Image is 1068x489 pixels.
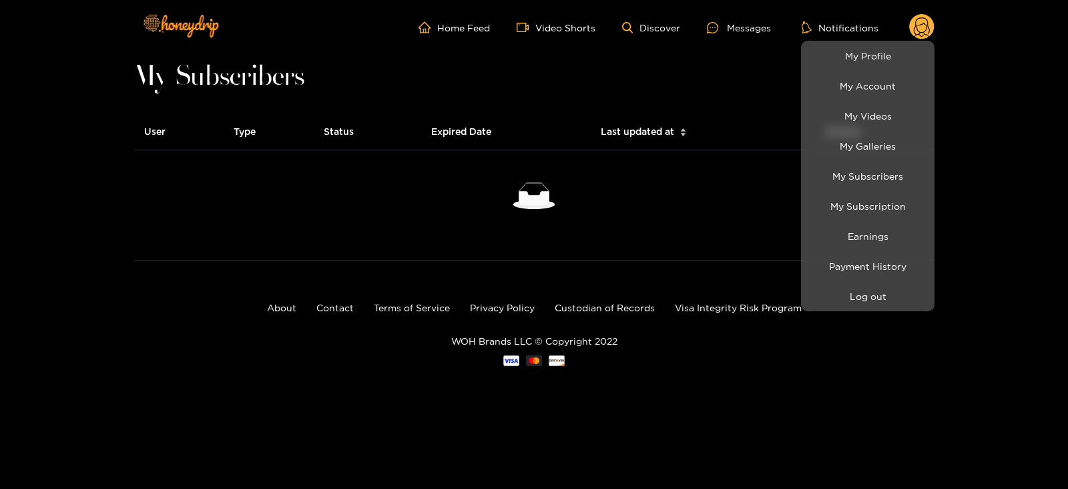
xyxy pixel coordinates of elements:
[804,134,931,158] a: My Galleries
[804,44,931,67] a: My Profile
[804,224,931,248] a: Earnings
[804,74,931,98] a: My Account
[804,194,931,218] a: My Subscription
[804,285,931,308] button: Log out
[804,255,931,278] a: Payment History
[804,104,931,128] a: My Videos
[804,164,931,188] a: My Subscribers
